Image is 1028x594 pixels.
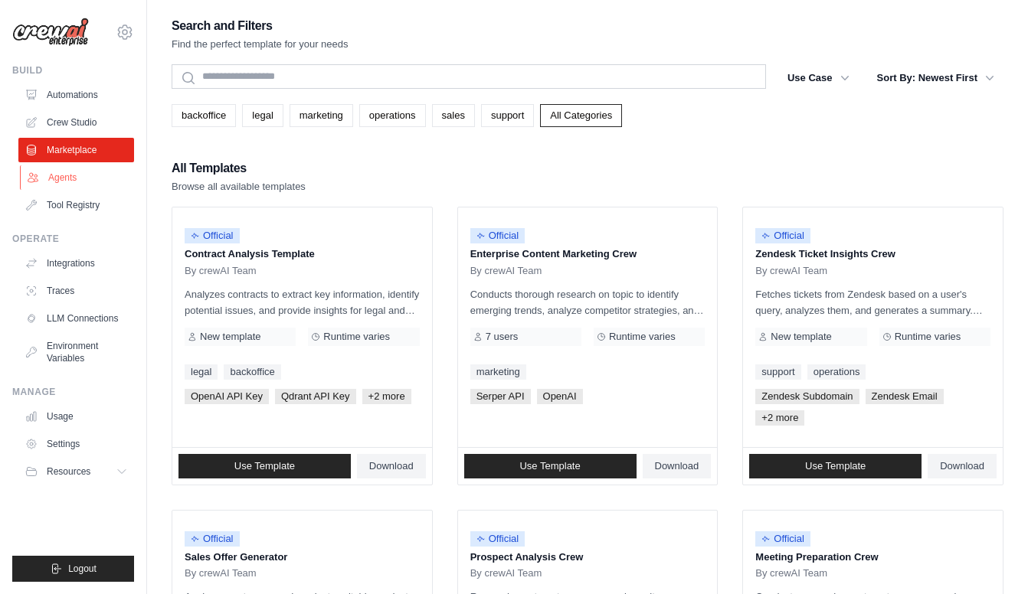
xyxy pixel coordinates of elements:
[185,389,269,404] span: OpenAI API Key
[359,104,426,127] a: operations
[18,432,134,456] a: Settings
[755,389,859,404] span: Zendesk Subdomain
[470,364,526,380] a: marketing
[68,563,97,575] span: Logout
[771,331,831,343] span: New template
[172,37,349,52] p: Find the perfect template for your needs
[185,550,420,565] p: Sales Offer Generator
[755,567,827,579] span: By crewAI Team
[778,64,859,92] button: Use Case
[234,460,295,472] span: Use Template
[895,331,961,343] span: Runtime varies
[470,246,706,262] p: Enterprise Content Marketing Crew
[185,265,257,277] span: By crewAI Team
[18,193,134,217] a: Tool Registry
[537,389,583,404] span: OpenAI
[755,228,810,243] span: Official
[18,334,134,370] a: Environment Variables
[185,531,240,547] span: Official
[755,531,810,547] span: Official
[18,251,134,276] a: Integrations
[18,306,134,331] a: LLM Connections
[486,331,519,343] span: 7 users
[18,138,134,162] a: Marketplace
[755,286,990,318] p: Fetches tickets from Zendesk based on a user's query, analyzes them, and generates a summary. Out...
[470,531,525,547] span: Official
[172,179,306,194] p: Browse all available templates
[185,286,420,318] p: Analyzes contracts to extract key information, identify potential issues, and provide insights fo...
[755,410,804,426] span: +2 more
[470,228,525,243] span: Official
[432,104,475,127] a: sales
[470,389,531,404] span: Serper API
[290,104,353,127] a: marketing
[481,104,534,127] a: support
[755,550,990,565] p: Meeting Preparation Crew
[18,83,134,107] a: Automations
[323,331,390,343] span: Runtime varies
[12,64,134,77] div: Build
[470,265,542,277] span: By crewAI Team
[47,465,90,478] span: Resources
[12,386,134,398] div: Manage
[866,389,944,404] span: Zendesk Email
[609,331,676,343] span: Runtime varies
[470,567,542,579] span: By crewAI Team
[242,104,283,127] a: legal
[805,460,866,472] span: Use Template
[369,460,414,472] span: Download
[185,246,420,262] p: Contract Analysis Template
[807,364,866,380] a: operations
[224,364,280,380] a: backoffice
[540,104,622,127] a: All Categories
[12,233,134,245] div: Operate
[18,279,134,303] a: Traces
[200,331,260,343] span: New template
[178,454,351,478] a: Use Template
[172,104,236,127] a: backoffice
[362,389,411,404] span: +2 more
[643,454,712,478] a: Download
[928,454,997,478] a: Download
[18,459,134,484] button: Resources
[172,158,306,179] h2: All Templates
[470,550,706,565] p: Prospect Analysis Crew
[185,567,257,579] span: By crewAI Team
[275,389,356,404] span: Qdrant API Key
[12,18,89,47] img: Logo
[470,286,706,318] p: Conducts thorough research on topic to identify emerging trends, analyze competitor strategies, a...
[868,64,1003,92] button: Sort By: Newest First
[755,364,800,380] a: support
[185,364,218,380] a: legal
[655,460,699,472] span: Download
[185,228,240,243] span: Official
[18,404,134,429] a: Usage
[357,454,426,478] a: Download
[749,454,922,478] a: Use Template
[519,460,580,472] span: Use Template
[755,265,827,277] span: By crewAI Team
[20,165,136,190] a: Agents
[940,460,984,472] span: Download
[755,246,990,262] p: Zendesk Ticket Insights Crew
[172,15,349,37] h2: Search and Filters
[18,110,134,135] a: Crew Studio
[464,454,637,478] a: Use Template
[12,556,134,582] button: Logout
